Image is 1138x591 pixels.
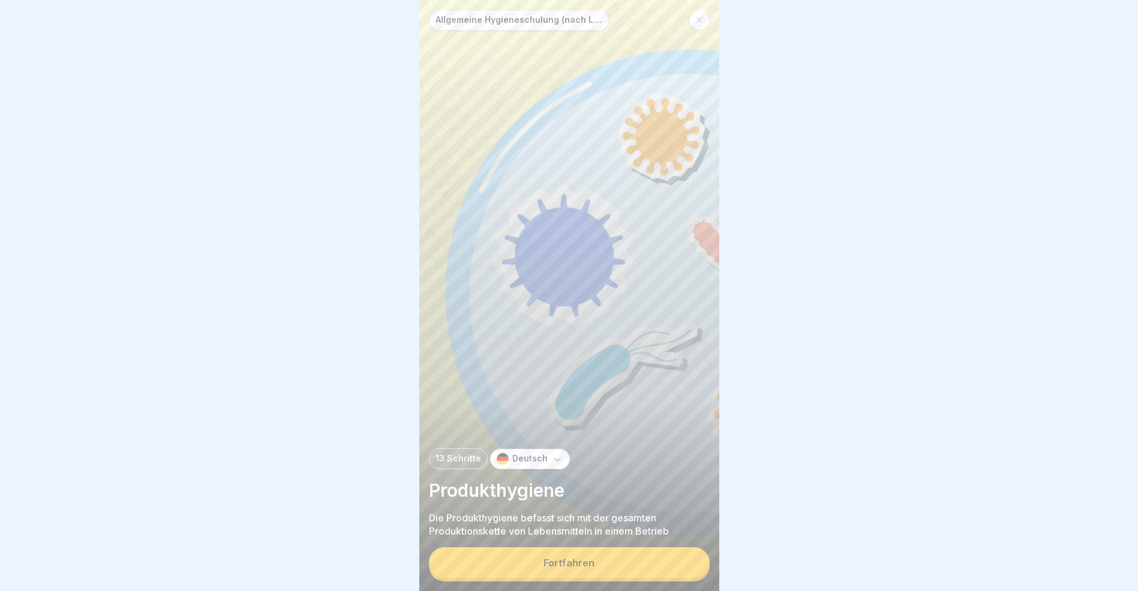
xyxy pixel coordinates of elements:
[512,454,548,464] p: Deutsch
[429,479,710,502] p: Produkthygiene
[429,547,710,578] button: Fortfahren
[429,511,710,538] p: Die Produkthygiene befasst sich mit der gesamten Produktionskette von Lebensmitteln in einem Betrieb
[497,453,509,465] img: de.svg
[544,557,594,568] div: Fortfahren
[436,15,602,25] p: Allgemeine Hygieneschulung (nach LHMV §4)
[436,454,481,464] p: 13 Schritte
